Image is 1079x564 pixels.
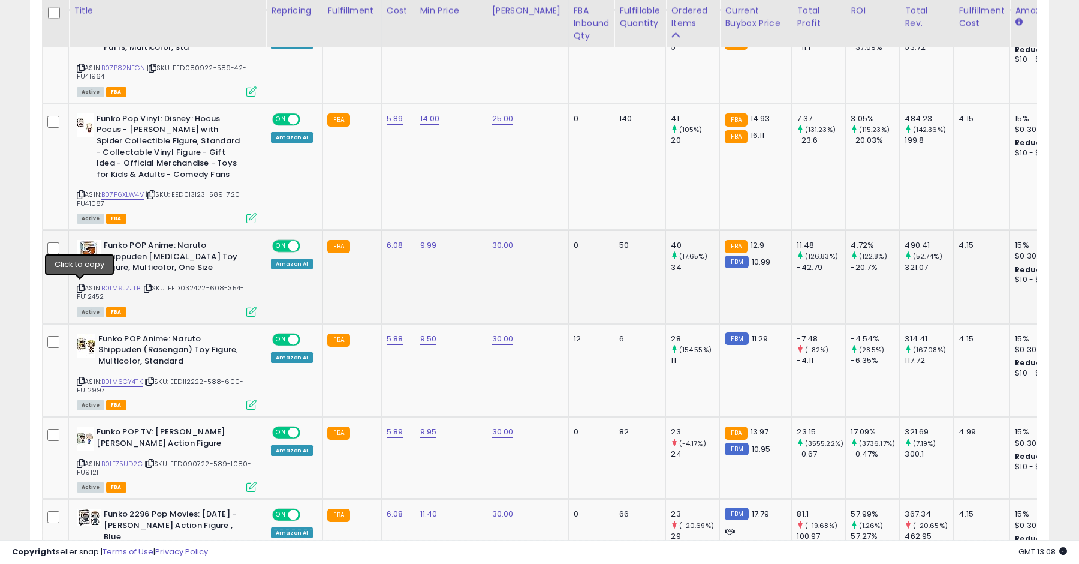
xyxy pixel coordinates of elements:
div: 66 [619,509,656,520]
div: 34 [671,262,719,273]
a: 5.89 [387,113,403,125]
a: B07P82NFGN [101,63,145,73]
span: 14.93 [751,113,770,124]
div: 7.37 [797,113,845,124]
span: FBA [106,482,126,493]
div: 0 [574,509,605,520]
div: 12 [574,334,605,344]
small: (-19.68%) [805,521,837,530]
small: (122.8%) [859,251,887,261]
span: ON [273,510,288,520]
div: Amazon AI [271,527,313,538]
a: B01F75UD2C [101,459,143,469]
a: 25.00 [492,113,514,125]
div: 50 [619,240,656,251]
div: -42.79 [797,262,845,273]
div: 314.41 [905,334,953,344]
span: OFF [299,241,318,251]
div: Repricing [271,4,317,17]
span: OFF [299,510,318,520]
div: [PERSON_NAME] [492,4,563,17]
div: 321.07 [905,262,953,273]
small: Amazon Fees. [1015,17,1022,28]
div: 199.8 [905,135,953,146]
a: 14.00 [420,113,440,125]
a: 30.00 [492,508,514,520]
a: B01M9JZJTB [101,283,140,293]
div: -23.6 [797,135,845,146]
small: (52.74%) [913,251,942,261]
div: Total Rev. [905,4,948,29]
small: FBA [327,113,349,127]
div: ASIN: [77,20,257,95]
img: 41SytQOktFL._SL40_.jpg [77,509,101,526]
small: FBA [327,427,349,440]
div: 0 [574,240,605,251]
a: 30.00 [492,239,514,251]
span: All listings currently available for purchase on Amazon [77,214,104,224]
div: Total Profit [797,4,840,29]
span: 10.99 [752,256,771,268]
div: -37.69% [851,42,899,53]
small: (-20.65%) [913,521,948,530]
div: 4.15 [959,509,1000,520]
small: (167.08%) [913,345,946,355]
small: (7.19%) [913,439,936,448]
small: (131.23%) [805,125,836,134]
div: 24 [671,449,719,460]
span: 12.9 [751,239,765,251]
div: 0 [574,113,605,124]
div: 300.1 [905,449,953,460]
img: 41ZyUg5jWbL._SL40_.jpg [77,427,94,451]
div: 117.72 [905,355,953,366]
small: (154.55%) [679,345,712,355]
small: FBM [725,332,748,345]
span: 17.79 [752,508,770,520]
div: 0 [574,427,605,437]
a: 30.00 [492,333,514,345]
span: OFF [299,114,318,124]
a: 5.88 [387,333,403,345]
span: | SKU: EED013123-589-720-FU41087 [77,190,243,208]
small: FBA [327,509,349,522]
small: (17.65%) [679,251,707,261]
div: -20.7% [851,262,899,273]
span: FBA [106,214,126,224]
span: 13.97 [751,426,769,437]
div: 5 [671,42,719,53]
b: Funko 2296 Pop Movies: [DATE] - [PERSON_NAME] Action Figure , Blue [104,509,249,545]
div: ASIN: [77,113,257,222]
div: Cost [387,4,410,17]
small: (142.36%) [913,125,946,134]
span: All listings currently available for purchase on Amazon [77,87,104,97]
div: 490.41 [905,240,953,251]
div: Amazon AI [271,132,313,143]
span: FBA [106,87,126,97]
div: 23.15 [797,427,845,437]
img: 41Kg3VQkBnL._SL40_.jpg [77,334,95,358]
span: ON [273,241,288,251]
a: 9.50 [420,333,437,345]
span: FBA [106,400,126,410]
div: 321.69 [905,427,953,437]
img: 51Xvlkt81SL._SL40_.jpg [77,240,101,264]
div: ROI [851,4,894,17]
div: -20.03% [851,135,899,146]
small: FBA [725,130,747,143]
div: ASIN: [77,240,257,316]
span: FBA [106,307,126,317]
small: (1.26%) [859,521,884,530]
small: FBA [725,240,747,253]
div: 40 [671,240,719,251]
a: B07P6XLW4V [101,190,144,200]
div: -7.48 [797,334,845,344]
div: 367.34 [905,509,953,520]
small: (3555.22%) [805,439,844,448]
div: ASIN: [77,334,257,409]
div: 4.72% [851,240,899,251]
div: Min Price [420,4,482,17]
div: Amazon AI [271,259,313,269]
div: 41 [671,113,719,124]
a: 6.08 [387,508,403,520]
div: -4.54% [851,334,899,344]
